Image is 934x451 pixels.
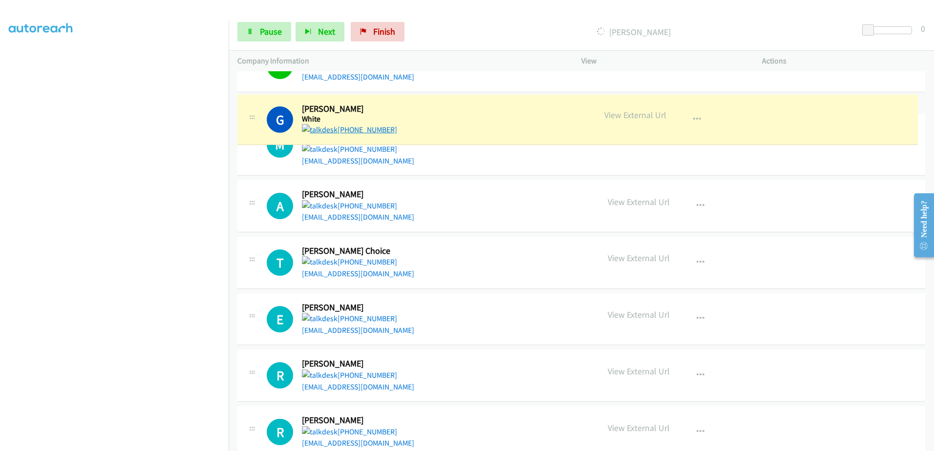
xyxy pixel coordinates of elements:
[267,106,293,133] h1: G
[318,26,335,37] span: Next
[267,419,293,445] div: The call is yet to be attempted
[302,72,414,82] a: [EMAIL_ADDRESS][DOMAIN_NAME]
[302,124,338,136] img: talkdesk
[302,143,338,155] img: talkdesk
[267,249,293,276] h1: T
[762,55,925,67] p: Actions
[267,249,293,276] div: The call is yet to be attempted
[302,426,338,438] img: talkdesk
[608,251,670,265] p: View External Url
[351,22,404,41] a: Finish
[302,201,397,210] a: [PHONE_NUMBER]
[302,382,414,391] a: [EMAIL_ADDRESS][DOMAIN_NAME]
[608,421,670,434] p: View External Url
[608,365,670,378] p: View External Url
[921,22,925,35] div: 0
[302,369,338,381] img: talkdesk
[418,25,849,39] p: [PERSON_NAME]
[302,326,414,335] a: [EMAIL_ADDRESS][DOMAIN_NAME]
[302,156,414,165] a: [EMAIL_ADDRESS][DOMAIN_NAME]
[237,55,564,67] p: Company Information
[906,186,934,264] iframe: Resource Center
[267,362,293,389] h1: R
[302,257,397,266] a: [PHONE_NUMBER]
[302,212,414,222] a: [EMAIL_ADDRESS][DOMAIN_NAME]
[296,22,344,41] button: Next
[302,427,397,436] a: [PHONE_NUMBER]
[373,26,395,37] span: Finish
[260,26,282,37] span: Pause
[302,269,414,278] a: [EMAIL_ADDRESS][DOMAIN_NAME]
[302,189,411,200] h2: [PERSON_NAME]
[604,108,666,122] p: View External Url
[302,415,411,426] h2: [PERSON_NAME]
[302,370,397,380] a: [PHONE_NUMBER]
[608,308,670,321] p: View External Url
[302,438,414,448] a: [EMAIL_ADDRESS][DOMAIN_NAME]
[302,313,338,325] img: talkdesk
[302,200,338,212] img: talkdesk
[302,302,411,313] h2: [PERSON_NAME]
[302,114,411,124] h5: White
[267,362,293,389] div: The call is yet to be attempted
[608,195,670,208] p: View External Url
[867,26,912,34] div: Delay between calls (in seconds)
[302,246,411,257] h2: [PERSON_NAME] Choice
[302,256,338,268] img: talkdesk
[302,314,397,323] a: [PHONE_NUMBER]
[237,22,291,41] a: Pause
[267,193,293,219] h1: A
[267,306,293,332] div: The call is yet to be attempted
[302,103,411,115] h2: [PERSON_NAME]
[267,193,293,219] div: The call is yet to be attempted
[302,358,411,369] h2: [PERSON_NAME]
[267,419,293,445] h1: R
[302,125,397,134] a: [PHONE_NUMBER]
[302,144,397,154] a: [PHONE_NUMBER]
[267,306,293,332] h1: E
[581,55,744,67] p: View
